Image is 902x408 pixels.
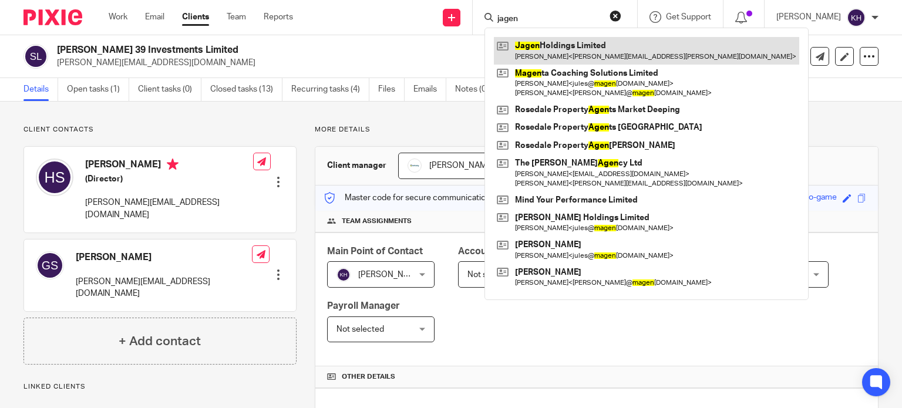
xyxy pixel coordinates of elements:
[67,78,129,101] a: Open tasks (1)
[327,160,386,171] h3: Client manager
[36,251,64,279] img: svg%3E
[23,9,82,25] img: Pixie
[336,268,351,282] img: svg%3E
[666,13,711,21] span: Get Support
[109,11,127,23] a: Work
[227,11,246,23] a: Team
[336,325,384,333] span: Not selected
[36,159,73,196] img: svg%3E
[23,382,297,392] p: Linked clients
[429,161,494,170] span: [PERSON_NAME]
[467,271,515,279] span: Not selected
[210,78,282,101] a: Closed tasks (13)
[138,78,201,101] a: Client tasks (0)
[85,197,253,221] p: [PERSON_NAME][EMAIL_ADDRESS][DOMAIN_NAME]
[610,10,621,22] button: Clear
[358,271,423,279] span: [PERSON_NAME]
[23,44,48,69] img: svg%3E
[342,217,412,226] span: Team assignments
[145,11,164,23] a: Email
[167,159,179,170] i: Primary
[291,78,369,101] a: Recurring tasks (4)
[23,78,58,101] a: Details
[327,301,400,311] span: Payroll Manager
[458,247,509,256] span: Accountant
[119,332,201,350] h4: + Add contact
[57,57,719,69] p: [PERSON_NAME][EMAIL_ADDRESS][DOMAIN_NAME]
[324,192,527,204] p: Master code for secure communications and files
[264,11,293,23] a: Reports
[315,125,879,134] p: More details
[76,251,252,264] h4: [PERSON_NAME]
[455,78,498,101] a: Notes (0)
[23,125,297,134] p: Client contacts
[496,14,602,25] input: Search
[378,78,405,101] a: Files
[413,78,446,101] a: Emails
[76,276,252,300] p: [PERSON_NAME][EMAIL_ADDRESS][DOMAIN_NAME]
[342,372,395,382] span: Other details
[85,159,253,173] h4: [PERSON_NAME]
[57,44,587,56] h2: [PERSON_NAME] 39 Investments Limited
[847,8,866,27] img: svg%3E
[182,11,209,23] a: Clients
[85,173,253,185] h5: (Director)
[776,11,841,23] p: [PERSON_NAME]
[408,159,422,173] img: Infinity%20Logo%20with%20Whitespace%20.png
[327,247,423,256] span: Main Point of Contact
